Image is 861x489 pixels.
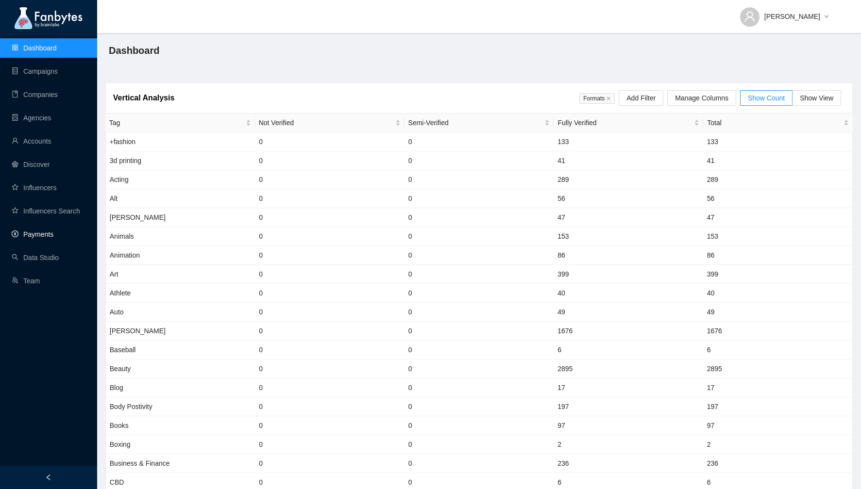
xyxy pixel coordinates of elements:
td: +fashion [106,132,255,151]
td: 0 [255,454,404,473]
td: 86 [703,246,853,265]
td: Animals [106,227,255,246]
td: 0 [255,303,404,322]
td: Animation [106,246,255,265]
td: 0 [255,397,404,416]
td: 17 [703,378,853,397]
td: 0 [255,208,404,227]
td: 0 [255,132,404,151]
a: appstoreDashboard [12,44,57,52]
td: 0 [405,189,554,208]
td: 289 [554,170,703,189]
td: 97 [554,416,703,435]
td: 2895 [703,359,853,378]
td: 153 [554,227,703,246]
td: 97 [703,416,853,435]
td: 197 [554,397,703,416]
td: Books [106,416,255,435]
span: Total [707,117,842,128]
td: 0 [255,151,404,170]
td: 0 [255,170,404,189]
td: 0 [405,132,554,151]
td: 236 [554,454,703,473]
td: Business & Finance [106,454,255,473]
td: 40 [554,284,703,303]
td: 0 [405,151,554,170]
span: Tag [109,117,244,128]
td: 6 [554,341,703,359]
td: 289 [703,170,853,189]
span: user [744,11,756,22]
td: 0 [405,378,554,397]
article: Vertical Analysis [113,92,175,104]
span: close [606,96,611,101]
td: 40 [703,284,853,303]
td: 0 [405,284,554,303]
td: 0 [255,265,404,284]
td: 47 [703,208,853,227]
td: 47 [554,208,703,227]
td: 153 [703,227,853,246]
td: 133 [703,132,853,151]
td: Blog [106,378,255,397]
td: 0 [255,435,404,454]
td: 0 [405,303,554,322]
th: Not Verified [255,114,405,132]
td: [PERSON_NAME] [106,208,255,227]
td: 399 [554,265,703,284]
td: Body Postivity [106,397,255,416]
a: databaseCampaigns [12,67,58,75]
td: 0 [255,416,404,435]
span: Fully Verified [557,117,692,128]
span: Add Filter [626,93,656,103]
td: 0 [255,246,404,265]
span: down [824,14,829,20]
td: 17 [554,378,703,397]
span: Show View [800,94,833,102]
td: 0 [405,416,554,435]
td: Auto [106,303,255,322]
span: Show Count [748,94,785,102]
th: Fully Verified [554,114,703,132]
td: Alt [106,189,255,208]
td: 0 [405,341,554,359]
td: 0 [255,341,404,359]
td: 0 [405,322,554,341]
span: Manage Columns [675,93,728,103]
a: starInfluencers Search [12,207,80,215]
td: 1676 [703,322,853,341]
td: 0 [405,246,554,265]
a: searchData Studio [12,254,59,261]
td: 133 [554,132,703,151]
td: 0 [405,170,554,189]
th: Semi-Verified [405,114,554,132]
td: 86 [554,246,703,265]
td: 0 [255,189,404,208]
td: 0 [405,397,554,416]
span: [PERSON_NAME] [764,11,820,22]
td: 0 [405,227,554,246]
th: Total [703,114,853,132]
td: 399 [703,265,853,284]
td: 3d printing [106,151,255,170]
td: Athlete [106,284,255,303]
td: 197 [703,397,853,416]
td: Art [106,265,255,284]
td: 236 [703,454,853,473]
td: 0 [255,359,404,378]
td: Baseball [106,341,255,359]
button: [PERSON_NAME]down [732,5,837,20]
span: Dashboard [109,43,159,58]
td: 0 [255,322,404,341]
td: 0 [405,359,554,378]
td: 56 [554,189,703,208]
td: 56 [703,189,853,208]
td: Beauty [106,359,255,378]
td: 0 [405,435,554,454]
td: 49 [703,303,853,322]
td: 41 [554,151,703,170]
a: bookCompanies [12,91,58,98]
td: 49 [554,303,703,322]
td: 0 [405,454,554,473]
a: pay-circlePayments [12,230,53,238]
